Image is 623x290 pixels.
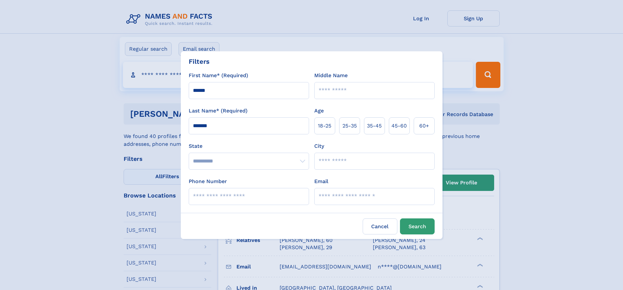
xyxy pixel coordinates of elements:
label: Last Name* (Required) [189,107,248,115]
label: Age [314,107,324,115]
label: Email [314,178,328,185]
button: Search [400,218,435,234]
label: Cancel [363,218,397,234]
div: Filters [189,57,210,66]
label: Middle Name [314,72,348,79]
label: First Name* (Required) [189,72,248,79]
label: State [189,142,309,150]
label: City [314,142,324,150]
span: 18‑25 [318,122,331,130]
span: 45‑60 [391,122,407,130]
span: 60+ [419,122,429,130]
span: 35‑45 [367,122,382,130]
label: Phone Number [189,178,227,185]
span: 25‑35 [342,122,357,130]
